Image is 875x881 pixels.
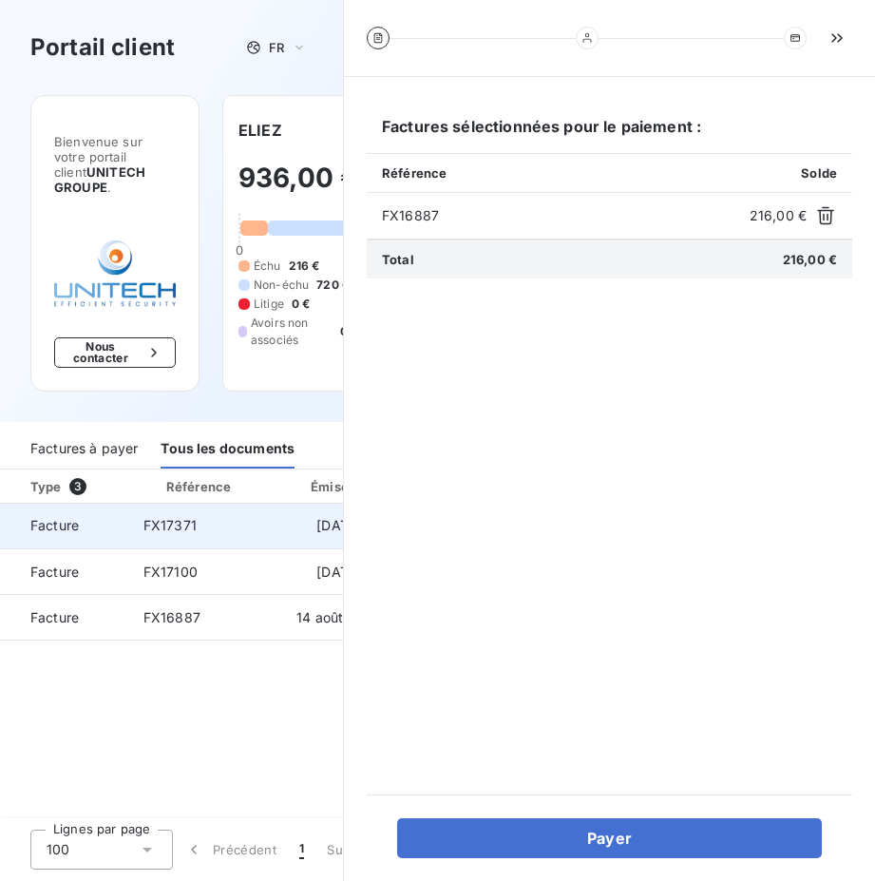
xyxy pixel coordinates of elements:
span: Échu [254,258,281,275]
button: Payer [397,818,822,858]
span: Non-échu [254,277,309,294]
span: FX17100 [143,564,198,580]
h6: ELIEZ [238,119,282,142]
div: Type [19,477,124,496]
span: 0 [236,242,243,258]
span: 720 € [316,277,350,294]
button: Suivant [315,830,411,870]
span: 1 [299,840,304,859]
div: Référence [166,479,231,494]
span: Total [382,252,414,267]
div: Factures à payer [30,429,138,469]
button: Précédent [173,830,288,870]
span: Référence [382,165,447,181]
button: Nous contacter [54,337,176,368]
span: Solde [801,165,837,181]
div: Tous les documents [161,429,295,469]
span: Facture [15,563,113,582]
img: Company logo [54,240,176,307]
h6: Factures sélectionnées pour le paiement : [367,115,852,153]
span: Litige [254,296,284,313]
span: Facture [15,516,113,535]
span: 216,00 € [783,252,837,267]
span: 216 € [289,258,320,275]
span: Avoirs non associés [251,315,333,349]
h2: 936,00 € [238,161,358,214]
button: 1 [288,830,315,870]
span: UNITECH GROUPE [54,164,145,195]
span: Bienvenue sur votre portail client . [54,134,176,195]
h3: Portail client [30,30,175,65]
span: FX16887 [143,609,200,625]
span: 100 [47,840,69,859]
span: FR [269,40,284,55]
span: [DATE] [316,517,361,533]
span: 3 [69,478,86,495]
div: Émise le [276,477,401,496]
span: 0 € [340,323,358,340]
span: Facture [15,608,113,627]
span: FX17371 [143,517,197,533]
span: [DATE] [316,564,361,580]
span: 0 € [292,296,310,313]
span: 216,00 € [750,206,807,225]
span: FX16887 [382,206,742,225]
span: 14 août 2025 [296,609,381,625]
